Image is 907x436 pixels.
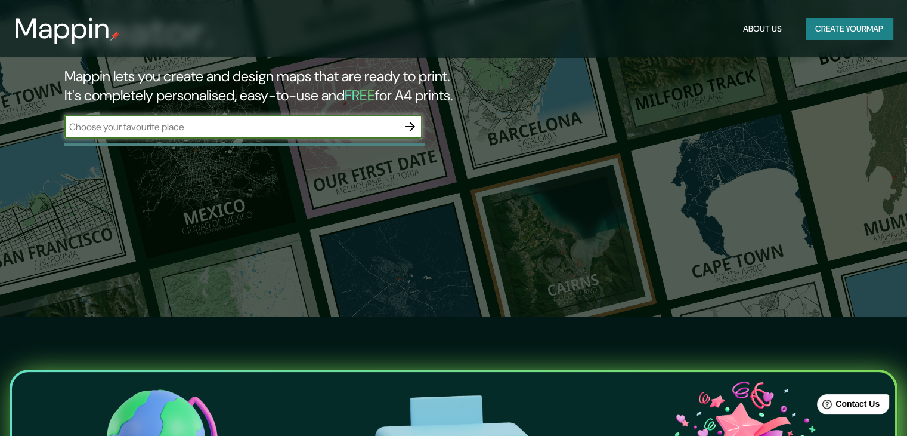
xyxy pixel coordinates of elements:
[345,86,375,105] h5: FREE
[14,12,110,45] h3: Mappin
[738,18,787,40] button: About Us
[64,120,398,134] input: Choose your favourite place
[801,389,894,423] iframe: Help widget launcher
[806,18,893,40] button: Create yourmap
[110,31,120,41] img: mappin-pin
[64,67,518,105] h2: Mappin lets you create and design maps that are ready to print. It's completely personalised, eas...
